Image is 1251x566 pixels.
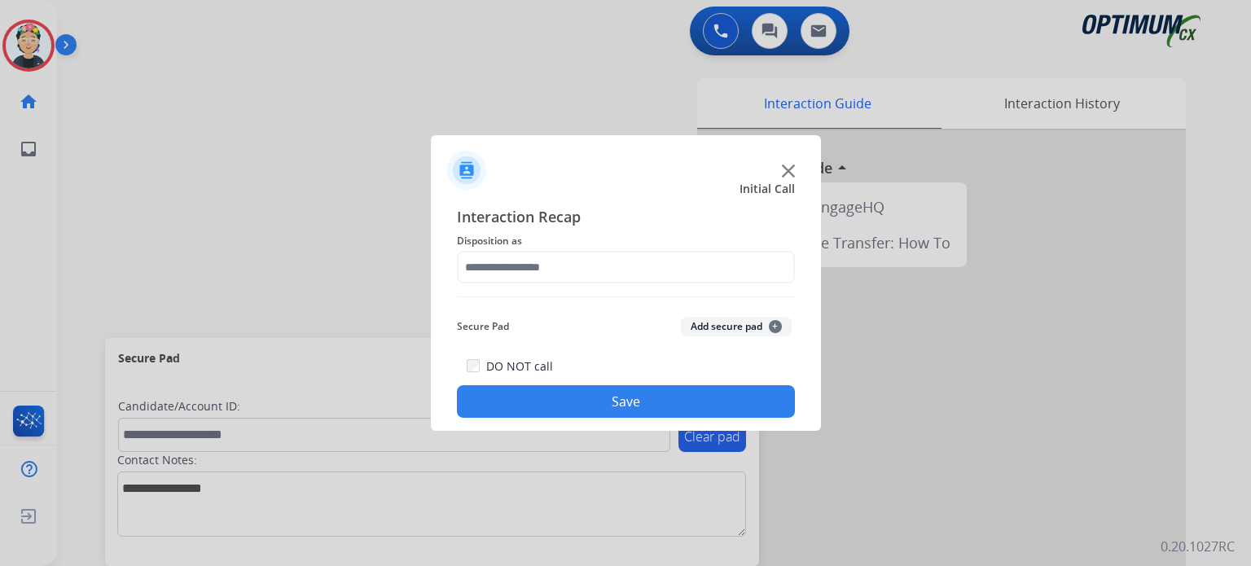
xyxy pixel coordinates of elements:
span: Disposition as [457,231,795,251]
button: Save [457,385,795,418]
img: contact-recap-line.svg [457,296,795,297]
img: contactIcon [447,151,486,190]
p: 0.20.1027RC [1161,537,1235,556]
span: + [769,320,782,333]
label: DO NOT call [486,358,553,375]
span: Secure Pad [457,317,509,336]
span: Interaction Recap [457,205,795,231]
span: Initial Call [740,181,795,197]
button: Add secure pad+ [681,317,792,336]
